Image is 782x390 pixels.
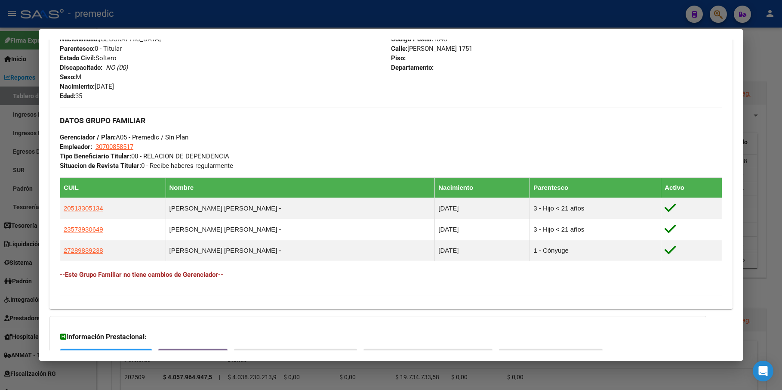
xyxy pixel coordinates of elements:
button: Trazabilidad [158,349,228,365]
th: Nombre [166,178,435,198]
td: [PERSON_NAME] [PERSON_NAME] - [166,240,435,261]
span: Soltero [60,54,117,62]
h3: Información Prestacional: [60,332,696,342]
button: Not. Internacion / Censo Hosp. [363,349,493,365]
strong: Nacionalidad: [60,35,99,43]
td: [DATE] [435,240,530,261]
span: 00 - RELACION DE DEPENDENCIA [60,152,229,160]
div: Open Intercom Messenger [753,361,773,381]
td: [PERSON_NAME] [PERSON_NAME] - [166,219,435,240]
i: NO (00) [106,64,128,71]
strong: Tipo Beneficiario Titular: [60,152,131,160]
span: [GEOGRAPHIC_DATA] [60,35,161,43]
span: 23573930649 [64,226,103,233]
th: Parentesco [530,178,661,198]
strong: Edad: [60,92,75,100]
button: SUR / SURGE / INTEGR. [60,349,152,365]
th: Activo [661,178,722,198]
h4: --Este Grupo Familiar no tiene cambios de Gerenciador-- [60,270,722,279]
strong: Departamento: [391,64,434,71]
strong: Discapacitado: [60,64,102,71]
strong: Empleador: [60,143,92,151]
td: 3 - Hijo < 21 años [530,198,661,219]
button: Sin Certificado Discapacidad [234,349,357,365]
span: 1648 [391,35,447,43]
strong: Situacion de Revista Titular: [60,162,141,170]
td: [PERSON_NAME] [PERSON_NAME] - [166,198,435,219]
h3: DATOS GRUPO FAMILIAR [60,116,722,125]
span: [DATE] [60,83,114,90]
th: CUIL [60,178,166,198]
td: 3 - Hijo < 21 años [530,219,661,240]
strong: Piso: [391,54,406,62]
td: [DATE] [435,198,530,219]
span: 30700858517 [95,143,133,151]
strong: Gerenciador / Plan: [60,133,116,141]
span: 35 [60,92,82,100]
strong: Sexo: [60,73,76,81]
td: [DATE] [435,219,530,240]
span: 27289839238 [64,247,103,254]
span: A05 - Premedic / Sin Plan [60,133,188,141]
strong: Calle: [391,45,407,53]
strong: Parentesco: [60,45,95,53]
span: 0 - Titular [60,45,122,53]
button: Prestaciones Auditadas [499,349,603,365]
span: M [60,73,81,81]
th: Nacimiento [435,178,530,198]
td: 1 - Cónyuge [530,240,661,261]
strong: Estado Civil: [60,54,95,62]
strong: Código Postal: [391,35,433,43]
span: [PERSON_NAME] 1751 [391,45,472,53]
span: 20513305134 [64,204,103,212]
span: 0 - Recibe haberes regularmente [60,162,233,170]
strong: Nacimiento: [60,83,95,90]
